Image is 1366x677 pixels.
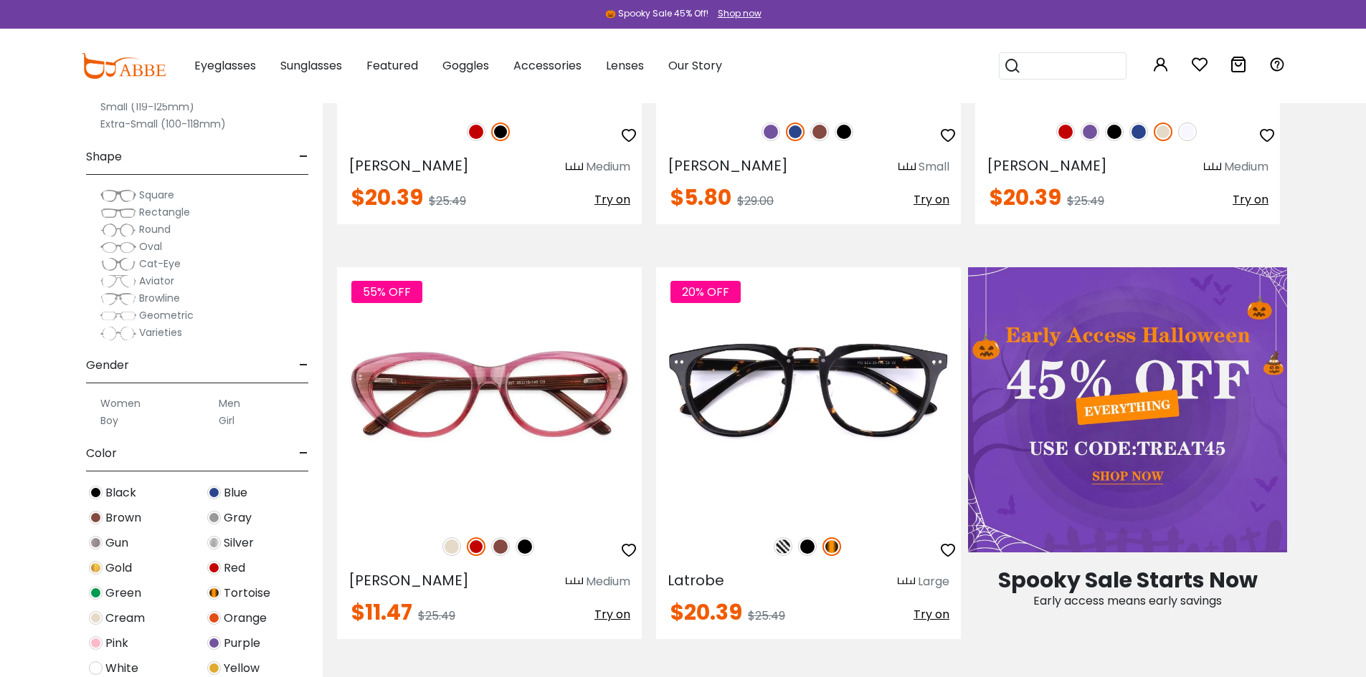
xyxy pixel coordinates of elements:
img: Brown [491,537,510,556]
label: Girl [219,412,234,429]
span: Orange [224,610,267,627]
span: Browline [139,291,180,305]
span: Try on [914,606,949,623]
span: Our Story [668,57,722,74]
span: [PERSON_NAME] [348,155,469,176]
span: Square [139,188,174,202]
span: Green [105,585,141,602]
div: Large [918,573,949,590]
img: Orange [207,611,221,625]
span: $25.49 [429,193,466,209]
button: Try on [594,187,630,213]
div: Medium [586,158,630,176]
img: Red Irene - Acetate ,Universal Bridge Fit [337,267,642,521]
img: Brown [89,511,103,524]
img: Round.png [100,223,136,237]
img: Red [467,537,485,556]
img: size ruler [898,577,915,587]
button: Try on [1233,187,1268,213]
img: Silver [207,536,221,549]
span: Round [139,222,171,236]
img: Cream [1154,123,1172,141]
span: $25.49 [1067,193,1104,209]
span: Try on [594,606,630,623]
span: Spooky Sale Starts Now [998,565,1258,595]
img: size ruler [1204,162,1221,173]
button: Try on [914,602,949,628]
span: Red [224,560,245,577]
span: 20% OFF [670,281,741,303]
img: Blue [1129,123,1148,141]
img: Pattern [774,537,792,556]
img: Black [516,537,534,556]
span: $20.39 [351,182,423,213]
span: Gun [105,534,128,552]
span: $11.47 [351,597,412,628]
img: Yellow [207,661,221,675]
img: Translucent [1178,123,1197,141]
img: Green [89,586,103,600]
img: Black [798,537,817,556]
img: Red [207,561,221,575]
span: Black [105,484,136,501]
img: abbeglasses.com [81,53,166,79]
span: - [299,140,308,174]
span: Silver [224,534,254,552]
span: Lenses [606,57,644,74]
span: Gold [105,560,132,577]
span: Pink [105,635,128,652]
span: Aviator [139,274,174,288]
img: Oval.png [100,240,136,254]
span: Eyeglasses [194,57,256,74]
span: [PERSON_NAME] [987,155,1107,176]
img: Rectangle.png [100,206,136,220]
label: Extra-Small (100-118mm) [100,115,226,133]
img: Blue [786,123,805,141]
span: Goggles [442,57,489,74]
img: Black [89,486,103,499]
img: size ruler [566,162,583,173]
img: Red [1056,123,1075,141]
span: Color [86,436,117,471]
button: Try on [914,187,949,213]
span: Try on [594,191,630,208]
span: Shape [86,140,122,174]
img: Gray [207,511,221,524]
img: Tortoise [207,586,221,600]
span: $29.00 [737,193,774,209]
img: Black [1105,123,1124,141]
img: Red [467,123,485,141]
span: Varieties [139,325,182,340]
div: Shop now [718,7,762,20]
img: Cat-Eye.png [100,257,136,272]
img: Cream [442,537,461,556]
span: [PERSON_NAME] [348,570,469,590]
img: Black [491,123,510,141]
span: Cat-Eye [139,256,181,271]
span: Gender [86,348,129,383]
img: Purple [207,636,221,650]
span: Yellow [224,660,260,677]
img: Blue [207,486,221,499]
div: Medium [586,573,630,590]
img: Gun [89,536,103,549]
span: - [299,436,308,471]
img: Brown [810,123,829,141]
img: Pink [89,636,103,650]
span: - [299,348,308,383]
img: Early Access Halloween [968,267,1287,552]
span: Try on [1233,191,1268,208]
img: Tortoise Latrobe - Acetate ,Adjust Nose Pads [656,267,961,521]
img: Varieties.png [100,326,136,341]
span: Purple [224,635,260,652]
span: Geometric [139,308,194,322]
label: Small (119-125mm) [100,98,194,115]
a: Shop now [711,7,762,19]
div: Small [919,158,949,176]
span: Featured [366,57,418,74]
span: Latrobe [668,570,724,590]
img: Cream [89,611,103,625]
img: Browline.png [100,292,136,306]
span: $20.39 [990,182,1061,213]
